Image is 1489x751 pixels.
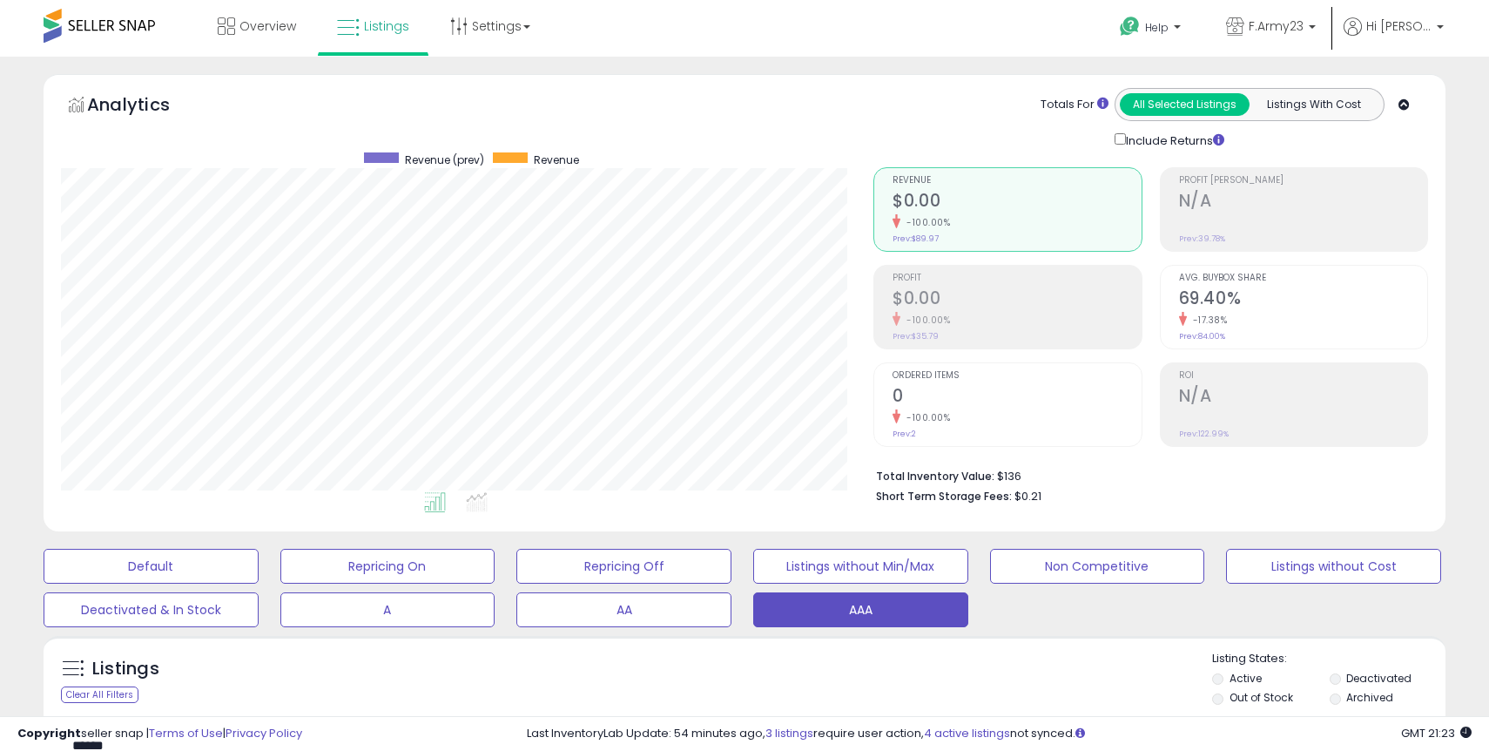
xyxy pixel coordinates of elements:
a: Privacy Policy [226,725,302,741]
button: Listings without Min/Max [753,549,968,584]
p: Listing States: [1212,651,1445,667]
span: ROI [1179,371,1427,381]
label: Deactivated [1346,671,1412,686]
a: 3 listings [765,725,813,741]
button: Repricing Off [516,549,731,584]
div: Clear All Filters [61,687,138,703]
span: F.Army23 [1249,17,1304,35]
small: -100.00% [900,411,950,424]
span: Avg. Buybox Share [1179,274,1427,283]
h5: Analytics [87,92,204,121]
small: -100.00% [900,314,950,327]
span: Profit [PERSON_NAME] [1179,176,1427,186]
strong: Copyright [17,725,81,741]
small: -17.38% [1187,314,1228,327]
i: Get Help [1119,16,1141,37]
a: Terms of Use [149,725,223,741]
span: $0.21 [1014,488,1041,504]
div: Last InventoryLab Update: 54 minutes ago, require user action, not synced. [527,726,1472,742]
a: 4 active listings [924,725,1010,741]
b: Short Term Storage Fees: [876,489,1012,504]
button: Deactivated & In Stock [44,592,259,627]
b: Total Inventory Value: [876,469,994,484]
label: Out of Stock [1230,690,1293,705]
label: Archived [1346,690,1393,705]
button: A [280,592,495,627]
h2: $0.00 [893,288,1141,312]
span: 2025-08-14 21:23 GMT [1401,725,1472,741]
label: Active [1230,671,1262,686]
button: Listings without Cost [1226,549,1441,584]
li: $136 [876,464,1415,485]
small: Prev: $89.97 [893,233,939,244]
small: Prev: 84.00% [1179,331,1225,342]
small: Prev: $35.79 [893,331,939,342]
span: Overview [239,17,296,35]
span: Profit [893,274,1141,283]
div: Include Returns [1102,130,1245,150]
span: Help [1145,20,1169,35]
small: Prev: 39.78% [1179,233,1225,244]
h2: 0 [893,386,1141,409]
span: Listings [364,17,409,35]
span: Ordered Items [893,371,1141,381]
button: AA [516,592,731,627]
a: Help [1106,3,1198,57]
button: All Selected Listings [1120,93,1250,116]
h2: 69.40% [1179,288,1427,312]
span: Revenue [534,152,579,167]
button: Repricing On [280,549,495,584]
h5: Listings [92,657,159,681]
button: AAA [753,592,968,627]
button: Default [44,549,259,584]
h2: N/A [1179,191,1427,214]
small: Prev: 122.99% [1179,429,1229,439]
h2: $0.00 [893,191,1141,214]
div: Totals For [1041,97,1108,113]
small: Prev: 2 [893,429,916,439]
span: Hi [PERSON_NAME] [1366,17,1432,35]
button: Listings With Cost [1249,93,1378,116]
a: Hi [PERSON_NAME] [1344,17,1444,57]
span: Revenue (prev) [405,152,484,167]
h2: N/A [1179,386,1427,409]
small: -100.00% [900,216,950,229]
span: Revenue [893,176,1141,186]
button: Non Competitive [990,549,1205,584]
div: seller snap | | [17,726,302,742]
